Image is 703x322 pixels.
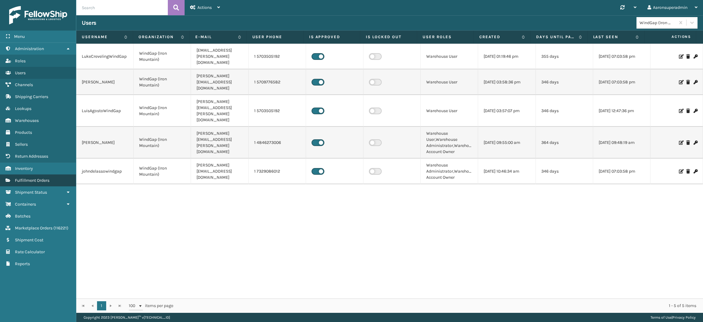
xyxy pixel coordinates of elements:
a: 1 [97,301,106,310]
td: WindGap (Iron Mountain) [134,127,191,159]
span: Roles [15,58,26,64]
span: Sellers [15,142,28,147]
i: Change Password [694,54,697,59]
td: Warehouse User,Warehouse Administrator,Warehouse Account Owner [421,127,478,159]
span: Users [15,70,26,75]
span: Containers [15,202,36,207]
label: Organization [139,34,178,40]
i: Change Password [694,141,697,145]
span: Channels [15,82,33,87]
td: [PERSON_NAME][EMAIL_ADDRESS][DOMAIN_NAME] [191,159,248,184]
td: [DATE] 12:47:36 pm [593,95,651,127]
td: 364 days [536,127,593,159]
td: 355 days [536,44,593,69]
span: 100 [129,303,138,309]
td: WindGap (Iron Mountain) [134,95,191,127]
i: Delete [686,141,690,145]
span: items per page [129,301,173,310]
span: Reports [15,261,30,266]
td: LuisAgostoWindGap [76,95,134,127]
td: 1 7329086012 [249,159,306,184]
span: Return Addresses [15,154,48,159]
td: [PERSON_NAME][EMAIL_ADDRESS][PERSON_NAME][DOMAIN_NAME] [191,95,248,127]
td: 1 5709776582 [249,69,306,95]
td: WindGap (Iron Mountain) [134,159,191,184]
label: Is Locked Out [366,34,411,40]
span: ( 116221 ) [53,225,68,231]
span: Lookups [15,106,31,111]
td: johndelassowindgap [76,159,134,184]
span: Shipment Status [15,190,47,195]
p: Copyright 2023 [PERSON_NAME]™ v [TECHNICAL_ID] [84,313,170,322]
div: WindGap (Iron Mountain) [640,20,676,26]
i: Change Password [694,80,697,84]
td: Warehouse Administrator,Warehouse Account Owner [421,159,478,184]
i: Delete [686,109,690,113]
div: 1 - 5 of 5 items [182,303,696,309]
i: Delete [686,54,690,59]
td: [DATE] 09:48:19 am [593,127,651,159]
td: [PERSON_NAME][EMAIL_ADDRESS][PERSON_NAME][DOMAIN_NAME] [191,127,248,159]
td: Warehouse User [421,44,478,69]
td: [DATE] 10:46:34 am [478,159,535,184]
h3: Users [82,19,96,27]
span: Marketplace Orders [15,225,52,231]
td: [EMAIL_ADDRESS][PERSON_NAME][DOMAIN_NAME] [191,44,248,69]
td: 346 days [536,95,593,127]
span: Fulfillment Orders [15,178,49,183]
label: Created [479,34,519,40]
td: [DATE] 07:03:58 pm [593,159,651,184]
td: Warehouse User [421,95,478,127]
span: Administration [15,46,44,51]
td: LukeCrevelingWindGap [76,44,134,69]
i: Edit [679,169,683,174]
span: Shipment Cost [15,237,43,243]
td: 346 days [536,69,593,95]
td: 1 5703505192 [249,95,306,127]
td: 1 4846273006 [249,127,306,159]
div: | [651,313,696,322]
label: User phone [252,34,298,40]
span: Actions [197,5,212,10]
span: Rate Calculator [15,249,45,254]
span: Products [15,130,32,135]
a: Privacy Policy [672,315,696,320]
label: Last Seen [593,34,633,40]
i: Delete [686,80,690,84]
img: logo [9,6,67,24]
label: Is Approved [309,34,355,40]
span: Shipping Carriers [15,94,48,99]
td: [DATE] 03:58:36 pm [478,69,535,95]
span: Warehouses [15,118,39,123]
i: Delete [686,169,690,174]
a: Terms of Use [651,315,672,320]
label: Days until password expires [536,34,575,40]
span: Actions [646,32,695,42]
td: WindGap (Iron Mountain) [134,69,191,95]
i: Change Password [694,169,697,174]
td: [DATE] 09:55:00 am [478,127,535,159]
label: User Roles [423,34,468,40]
td: [DATE] 03:57:07 pm [478,95,535,127]
span: Batches [15,214,31,219]
td: Warehouse User [421,69,478,95]
i: Change Password [694,109,697,113]
span: Inventory [15,166,33,171]
span: Menu [14,34,25,39]
label: Username [82,34,121,40]
label: E-mail [195,34,235,40]
td: WindGap (Iron Mountain) [134,44,191,69]
td: 346 days [536,159,593,184]
td: [DATE] 07:03:58 pm [593,69,651,95]
i: Edit [679,54,683,59]
i: Edit [679,80,683,84]
td: [PERSON_NAME][EMAIL_ADDRESS][DOMAIN_NAME] [191,69,248,95]
td: 1 5703505192 [249,44,306,69]
td: [DATE] 01:19:46 pm [478,44,535,69]
i: Edit [679,141,683,145]
td: [DATE] 07:03:58 pm [593,44,651,69]
td: [PERSON_NAME] [76,127,134,159]
td: [PERSON_NAME] [76,69,134,95]
i: Edit [679,109,683,113]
